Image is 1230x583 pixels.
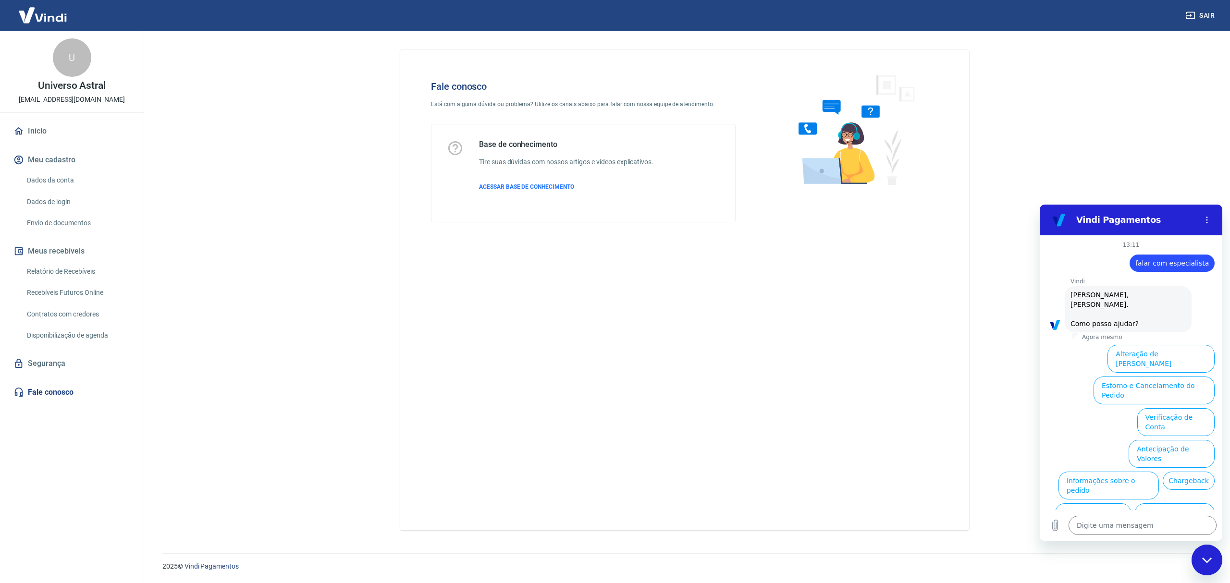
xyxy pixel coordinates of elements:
a: Disponibilização de agenda [23,326,132,345]
iframe: Janela de mensagens [1040,205,1222,541]
a: Vindi Pagamentos [184,562,239,570]
a: Contratos com credores [23,304,132,324]
a: Fale conosco [12,382,132,403]
a: Dados de login [23,192,132,212]
a: ACESSAR BASE DE CONHECIMENTO [479,182,653,191]
a: Envio de documentos [23,213,132,233]
p: Universo Astral [38,81,106,91]
a: Dados da conta [23,170,132,190]
h6: Tire suas dúvidas com nossos artigos e vídeos explicativos. [479,157,653,167]
a: Início [12,121,132,142]
h4: Fale conosco [431,81,736,92]
img: Fale conosco [779,65,925,194]
p: [EMAIL_ADDRESS][DOMAIN_NAME] [19,95,125,105]
img: Vindi [12,0,74,30]
div: U [53,38,91,77]
a: Recebíveis Futuros Online [23,283,132,303]
button: Sair [1184,7,1218,24]
p: 2025 © [162,561,1207,571]
iframe: Botão para abrir a janela de mensagens, conversa em andamento [1192,545,1222,575]
a: Relatório de Recebíveis [23,262,132,281]
button: Meus recebíveis [12,241,132,262]
span: ACESSAR BASE DE CONHECIMENTO [479,183,574,190]
p: Está com alguma dúvida ou problema? Utilize os canais abaixo para falar com nossa equipe de atend... [431,100,736,109]
h5: Base de conhecimento [479,140,653,149]
button: Meu cadastro [12,149,132,170]
a: Segurança [12,353,132,374]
